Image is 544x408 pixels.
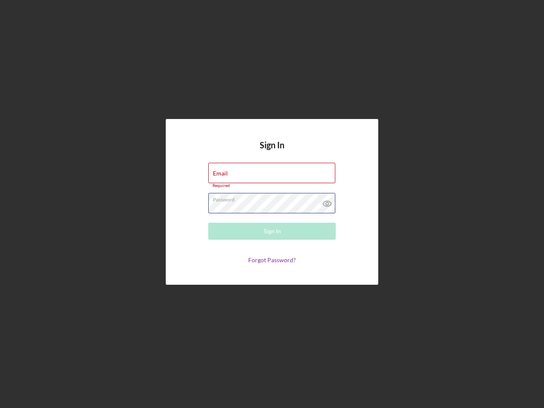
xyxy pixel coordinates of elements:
label: Email [213,170,228,177]
a: Forgot Password? [248,256,296,263]
h4: Sign In [260,140,284,163]
div: Required [208,183,336,188]
label: Password [213,193,335,203]
button: Sign In [208,223,336,240]
div: Sign In [263,223,281,240]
